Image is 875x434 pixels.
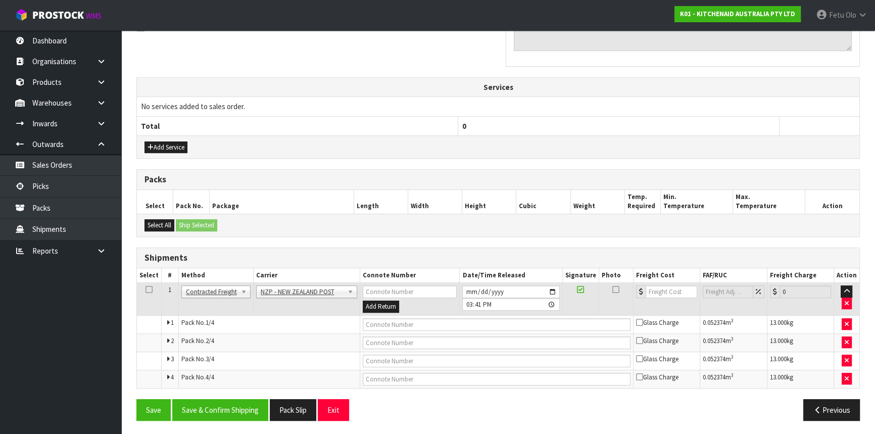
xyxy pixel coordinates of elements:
button: Ship Selected [176,219,217,231]
button: Previous [803,399,860,421]
th: Action [834,268,859,283]
span: 1 [168,285,171,294]
span: NZP - NEW ZEALAND POST [261,286,344,298]
th: Length [354,190,408,214]
th: Services [137,78,859,97]
th: Select [137,190,173,214]
span: Contracted Freight [186,286,237,298]
button: Add Return [363,301,399,313]
span: 13.000 [770,318,787,327]
span: 0.052374 [703,355,725,363]
h3: Shipments [144,253,852,263]
th: Min. Temperature [661,190,733,214]
span: 0 [462,121,466,131]
input: Connote Number [363,373,630,385]
span: 2/4 [206,336,214,345]
span: 3 [171,355,174,363]
sup: 3 [731,317,734,324]
span: 0.052374 [703,373,725,381]
sup: 3 [731,335,734,342]
th: Freight Cost [634,268,700,283]
input: Connote Number [363,285,457,298]
th: Method [178,268,253,283]
sup: 3 [731,354,734,360]
td: kg [767,370,834,388]
th: Select [137,268,162,283]
th: Freight Charge [767,268,834,283]
span: 4/4 [206,373,214,381]
input: Freight Charge [780,285,831,298]
span: ProStock [32,9,84,22]
th: Width [408,190,462,214]
h3: Packs [144,175,852,184]
span: Fetu [829,10,844,20]
span: 3/4 [206,355,214,363]
a: K01 - KITCHENAID AUSTRALIA PTY LTD [674,6,801,22]
input: Connote Number [363,355,630,367]
input: Freight Cost [646,285,697,298]
td: Pack No. [178,352,360,370]
th: Weight [570,190,624,214]
td: Pack No. [178,370,360,388]
small: WMS [86,11,102,21]
th: Total [137,116,458,135]
button: Save & Confirm Shipping [172,399,268,421]
th: Height [462,190,516,214]
th: Photo [599,268,634,283]
th: Connote Number [360,268,460,283]
span: 1 [171,318,174,327]
span: Olo [846,10,856,20]
td: Pack No. [178,333,360,352]
td: No services added to sales order. [137,97,859,116]
sup: 3 [731,372,734,378]
button: Pack Slip [270,399,316,421]
th: Action [805,190,859,214]
span: 1/4 [206,318,214,327]
td: m [700,352,767,370]
td: kg [767,315,834,333]
span: Glass Charge [636,318,678,327]
td: kg [767,352,834,370]
td: kg [767,333,834,352]
span: Glass Charge [636,373,678,381]
th: Temp. Required [624,190,661,214]
button: Exit [318,399,349,421]
td: m [700,315,767,333]
span: Glass Charge [636,336,678,345]
span: 0.052374 [703,318,725,327]
strong: K01 - KITCHENAID AUSTRALIA PTY LTD [680,10,795,18]
th: # [162,268,179,283]
button: Select All [144,219,174,231]
span: 4 [171,373,174,381]
span: 2 [171,336,174,345]
th: Signature [562,268,599,283]
th: Cubic [516,190,570,214]
span: 0.052374 [703,336,725,345]
td: Pack No. [178,315,360,333]
th: Date/Time Released [460,268,562,283]
input: Connote Number [363,336,630,349]
span: 13.000 [770,355,787,363]
td: m [700,333,767,352]
button: Save [136,399,171,421]
th: Max. Temperature [733,190,805,214]
button: Add Service [144,141,187,154]
span: 13.000 [770,373,787,381]
th: Pack No. [173,190,210,214]
input: Freight Adjustment [703,285,754,298]
img: cube-alt.png [15,9,28,21]
input: Connote Number [363,318,630,331]
td: m [700,370,767,388]
span: 13.000 [770,336,787,345]
th: FAF/RUC [700,268,767,283]
th: Package [209,190,354,214]
span: Glass Charge [636,355,678,363]
th: Carrier [253,268,360,283]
